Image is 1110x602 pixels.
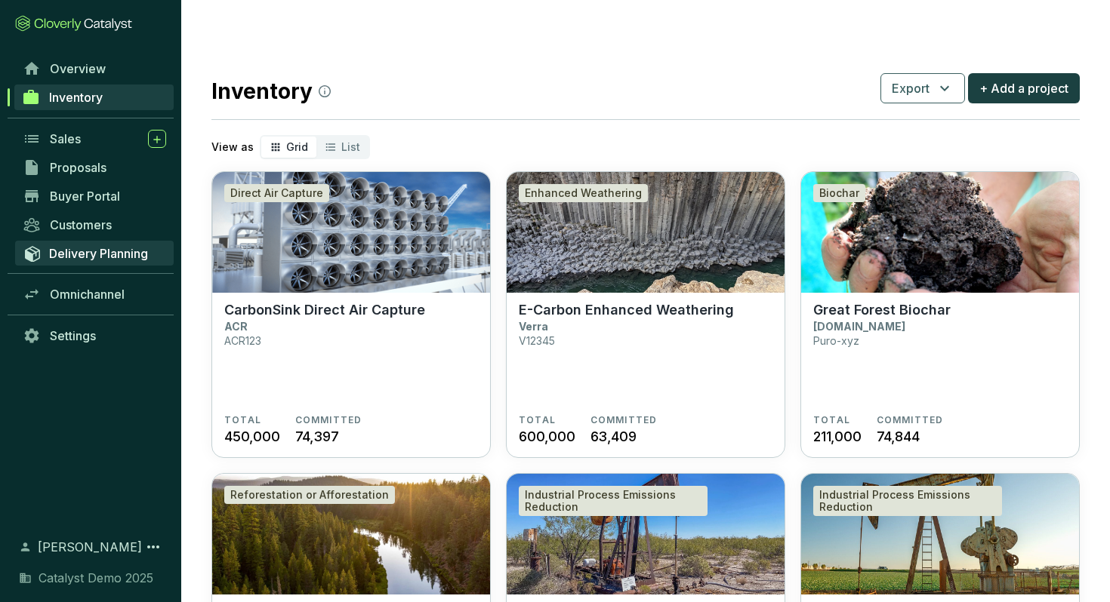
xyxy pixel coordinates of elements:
a: Settings [15,323,174,349]
a: Sales [15,126,174,152]
span: Settings [50,328,96,343]
p: CarbonSink Direct Air Capture [224,302,425,318]
span: TOTAL [813,414,850,426]
a: CarbonSink Direct Air CaptureDirect Air CaptureCarbonSink Direct Air CaptureACRACR123TOTAL450,000... [211,171,491,458]
div: Biochar [813,184,865,202]
span: Catalyst Demo 2025 [39,569,153,587]
span: Export [892,79,930,97]
p: [DOMAIN_NAME] [813,320,905,333]
div: segmented control [260,135,370,159]
span: Delivery Planning [49,246,148,261]
span: [PERSON_NAME] [38,538,142,556]
p: V12345 [519,334,555,347]
img: Well Plugging Project - Individual Well [507,474,785,594]
img: CarbonSink Direct Air Capture [212,172,490,293]
div: Direct Air Capture [224,184,329,202]
span: COMMITTED [295,414,362,426]
span: Customers [50,217,112,232]
span: TOTAL [224,414,261,426]
span: Sales [50,131,81,146]
img: Great Oaks Reforestation Project [212,474,490,594]
span: 63,409 [590,426,637,447]
button: + Add a project [968,73,1080,103]
span: Grid [286,140,308,153]
span: Proposals [50,160,106,175]
div: Industrial Process Emissions Reduction [519,486,708,516]
button: Export [880,73,965,103]
a: Delivery Planning [15,241,174,266]
a: Omnichannel [15,281,174,307]
a: Buyer Portal [15,183,174,209]
a: Overview [15,56,174,81]
a: Great Forest BiocharBiocharGreat Forest Biochar[DOMAIN_NAME]Puro-xyzTOTAL211,000COMMITTED74,844 [800,171,1080,458]
p: ACR123 [224,334,261,347]
div: Reforestation or Afforestation [224,486,395,504]
span: Overview [50,61,106,76]
a: Inventory [14,84,174,110]
a: E-Carbon Enhanced WeatheringEnhanced WeatheringE-Carbon Enhanced WeatheringVerraV12345TOTAL600,00... [506,171,785,458]
span: List [341,140,360,153]
a: Customers [15,212,174,238]
span: COMMITTED [590,414,658,426]
span: 211,000 [813,426,862,447]
p: View as [211,140,254,155]
span: 74,397 [295,426,339,447]
img: E-Carbon Enhanced Weathering [507,172,785,293]
div: Enhanced Weathering [519,184,648,202]
p: E-Carbon Enhanced Weathering [519,302,734,318]
span: TOTAL [519,414,556,426]
p: ACR [224,320,248,333]
p: Great Forest Biochar [813,302,951,318]
span: COMMITTED [877,414,944,426]
span: 600,000 [519,426,575,447]
span: Omnichannel [50,287,125,302]
p: Puro-xyz [813,334,859,347]
span: Buyer Portal [50,189,120,204]
div: Industrial Process Emissions Reduction [813,486,1002,516]
span: Inventory [49,90,103,105]
a: Proposals [15,155,174,180]
span: 450,000 [224,426,280,447]
span: 74,844 [877,426,920,447]
img: Great Forest Biochar [801,172,1079,293]
h2: Inventory [211,75,331,107]
img: Well Plugging Project - Regional [801,474,1079,594]
span: + Add a project [979,79,1068,97]
p: Verra [519,320,548,333]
